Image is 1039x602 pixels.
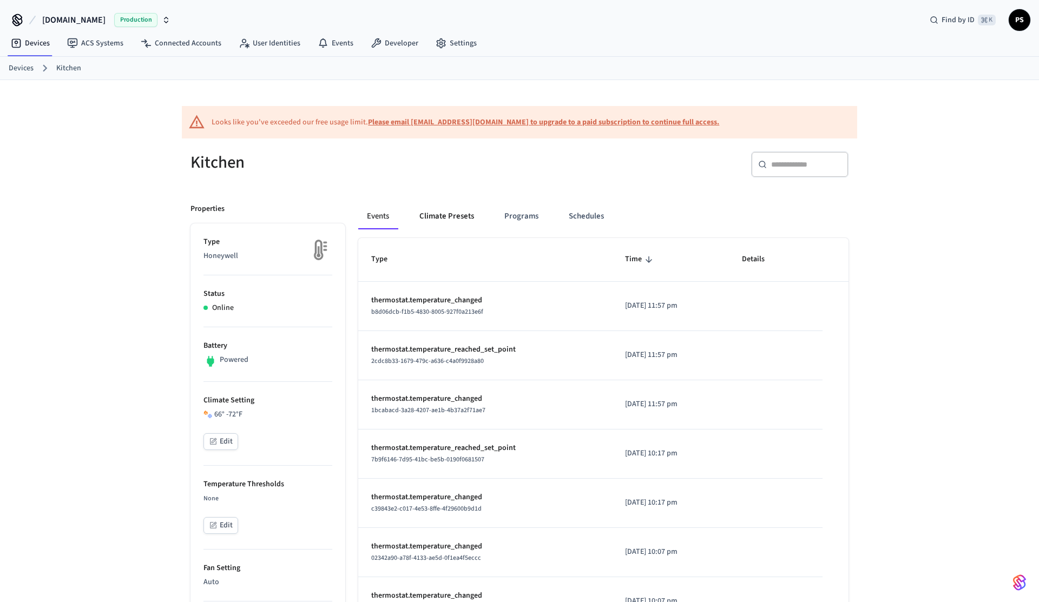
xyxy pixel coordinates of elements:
[190,151,513,174] h5: Kitchen
[132,34,230,53] a: Connected Accounts
[371,406,485,415] span: 1bcabacd-3a28-4207-ae1b-4b37a2f71ae7
[625,300,716,312] p: [DATE] 11:57 pm
[625,399,716,410] p: [DATE] 11:57 pm
[358,203,398,229] button: Events
[203,433,238,450] button: Edit
[203,494,219,503] span: None
[371,590,599,601] p: thermostat.temperature_changed
[942,15,975,25] span: Find by ID
[371,504,482,513] span: c39843e2-c017-4e53-8ffe-4f29600b9d1d
[42,14,106,27] span: [DOMAIN_NAME]
[371,455,484,464] span: 7b9f6146-7d95-41bc-be5b-0190f0681507
[2,34,58,53] a: Devices
[203,517,238,534] button: Edit
[9,63,34,74] a: Devices
[362,34,427,53] a: Developer
[190,203,225,215] p: Properties
[625,497,716,508] p: [DATE] 10:17 pm
[114,13,157,27] span: Production
[371,553,481,563] span: 02342a90-a78f-4133-ae5d-0f1ea4f5eccc
[625,448,716,459] p: [DATE] 10:17 pm
[371,356,484,366] span: 2cdc8b33-1679-479c-a636-c4a0f9928a80
[411,203,483,229] button: Climate Presets
[212,117,719,128] div: Looks like you've exceeded our free usage limit.
[203,288,332,300] p: Status
[203,409,332,420] div: 66 ° - 72 °F
[203,577,332,588] p: Auto
[371,251,402,268] span: Type
[371,442,599,454] p: thermostat.temperature_reached_set_point
[203,340,332,352] p: Battery
[230,34,309,53] a: User Identities
[212,302,234,314] p: Online
[58,34,132,53] a: ACS Systems
[371,307,483,316] span: b8d06dcb-f1b5-4830-8005-927f0a213e6f
[371,393,599,405] p: thermostat.temperature_changed
[203,410,212,419] img: Heat Cool
[368,117,719,128] a: Please email [EMAIL_ADDRESS][DOMAIN_NAME] to upgrade to a paid subscription to continue full access.
[625,251,656,268] span: Time
[371,295,599,306] p: thermostat.temperature_changed
[203,563,332,574] p: Fan Setting
[978,15,996,25] span: ⌘ K
[560,203,613,229] button: Schedules
[203,479,332,490] p: Temperature Thresholds
[742,251,779,268] span: Details
[496,203,547,229] button: Programs
[921,10,1004,30] div: Find by ID⌘ K
[203,395,332,406] p: Climate Setting
[371,344,599,355] p: thermostat.temperature_reached_set_point
[203,250,332,262] p: Honeywell
[625,546,716,558] p: [DATE] 10:07 pm
[309,34,362,53] a: Events
[203,236,332,248] p: Type
[1009,9,1030,31] button: PS
[371,541,599,552] p: thermostat.temperature_changed
[1010,10,1029,30] span: PS
[220,354,248,366] p: Powered
[427,34,485,53] a: Settings
[1013,574,1026,591] img: SeamLogoGradient.69752ec5.svg
[305,236,332,263] img: thermostat_fallback
[625,349,716,361] p: [DATE] 11:57 pm
[56,63,81,74] a: Kitchen
[371,492,599,503] p: thermostat.temperature_changed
